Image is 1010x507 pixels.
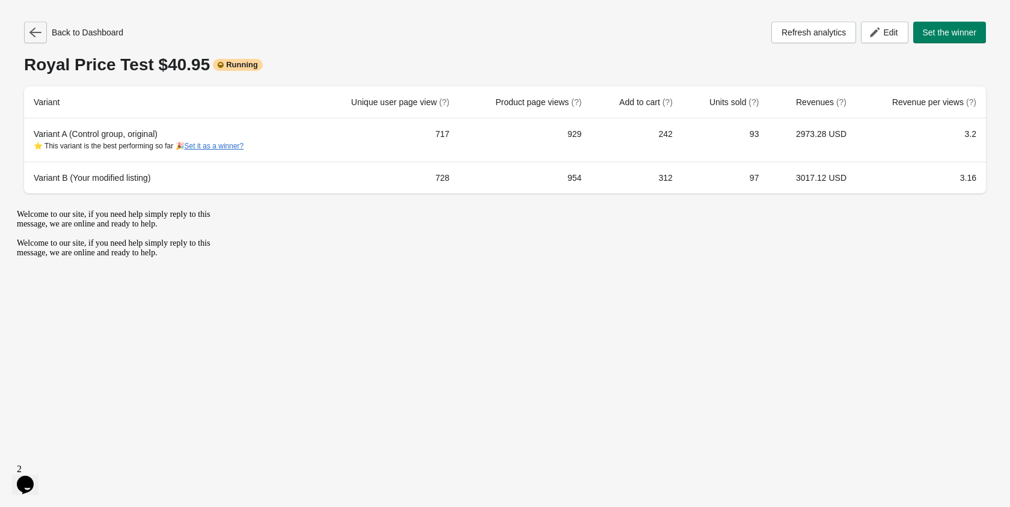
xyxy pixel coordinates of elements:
span: (?) [663,97,673,107]
div: Royal Price Test $40.95 [24,55,986,74]
span: Unique user page view [351,97,449,107]
td: 97 [682,162,769,193]
div: ⭐ This variant is the best performing so far 🎉 [34,140,302,152]
iframe: chat widget [12,205,228,453]
div: Running [213,59,263,71]
span: Welcome to our site, if you need help simply reply to this message, we are online and ready to help. [5,5,198,23]
span: Edit [883,28,898,37]
td: 954 [459,162,592,193]
div: Back to Dashboard [24,22,123,43]
span: Revenues [796,97,846,107]
th: Variant [24,87,311,118]
td: 717 [311,118,459,162]
button: Edit [861,22,908,43]
span: (?) [836,97,846,107]
span: (?) [571,97,581,107]
td: 929 [459,118,592,162]
span: Product page views [495,97,581,107]
div: Variant B (Your modified listing) [34,172,302,184]
td: 242 [591,118,682,162]
span: Refresh analytics [782,28,846,37]
td: 93 [682,118,769,162]
span: (?) [966,97,976,107]
iframe: chat widget [12,459,50,495]
span: Set the winner [923,28,977,37]
td: 312 [591,162,682,193]
span: Add to cart [619,97,673,107]
button: Set it as a winner? [185,142,244,150]
td: 3017.12 USD [768,162,856,193]
td: 728 [311,162,459,193]
span: Welcome to our site, if you need help simply reply to this message, we are online and ready to help. [5,34,198,52]
div: Welcome to our site, if you need help simply reply to this message, we are online and ready to he... [5,5,221,53]
span: Revenue per views [892,97,976,107]
td: 2973.28 USD [768,118,856,162]
button: Set the winner [913,22,987,43]
span: Units sold [709,97,759,107]
span: (?) [748,97,759,107]
div: Variant A (Control group, original) [34,128,302,152]
td: 3.16 [856,162,986,193]
td: 3.2 [856,118,986,162]
span: (?) [439,97,449,107]
button: Refresh analytics [771,22,856,43]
